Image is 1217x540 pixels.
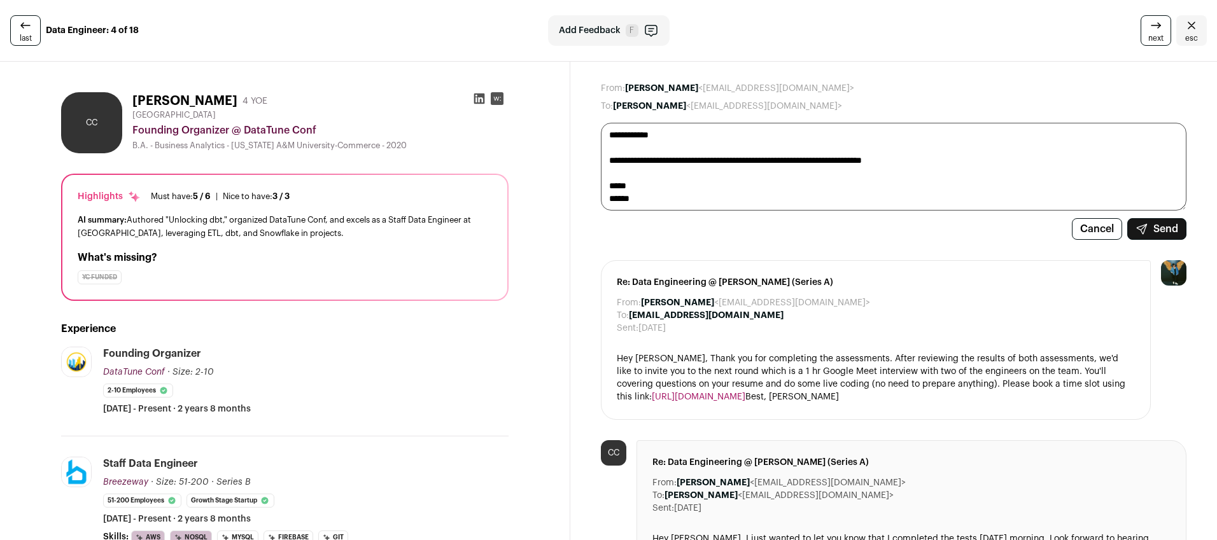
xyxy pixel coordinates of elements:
div: 4 YOE [243,95,267,107]
span: Series B [216,478,251,487]
div: Nice to have: [223,191,290,202]
h2: Experience [61,321,509,336]
b: [PERSON_NAME] [677,478,750,487]
li: 2-10 employees [103,384,173,398]
span: F [626,24,638,37]
b: [EMAIL_ADDRESS][DOMAIN_NAME] [629,311,784,320]
a: Close [1176,15,1207,46]
li: 51-200 employees [103,494,181,508]
span: 3 / 3 [272,192,290,200]
dt: From: [652,476,677,489]
div: Highlights [78,190,141,203]
div: YC Funded [78,270,122,284]
span: [DATE] - Present · 2 years 8 months [103,513,251,525]
dd: <[EMAIL_ADDRESS][DOMAIN_NAME]> [613,100,842,113]
span: [DATE] - Present · 2 years 8 months [103,403,251,415]
button: Send [1127,218,1186,240]
h2: What's missing? [78,250,492,265]
div: B.A. - Business Analytics - [US_STATE] A&M University-Commerce - 2020 [132,141,509,151]
div: CC [601,440,626,466]
ul: | [151,191,290,202]
b: [PERSON_NAME] [613,102,686,111]
dd: <[EMAIL_ADDRESS][DOMAIN_NAME]> [677,476,906,489]
div: Founding Organizer [103,347,201,361]
dd: [DATE] [674,502,701,515]
span: Re: Data Engineering @ [PERSON_NAME] (Series A) [617,276,1135,289]
b: [PERSON_NAME] [641,298,714,307]
dt: Sent: [652,502,674,515]
div: Staff Data Engineer [103,457,198,471]
span: esc [1185,33,1198,43]
dt: From: [617,296,641,309]
span: DataTune Conf [103,368,165,377]
a: next [1141,15,1171,46]
div: Must have: [151,191,211,202]
dt: To: [652,489,665,502]
div: Authored "Unlocking dbt," organized DataTune Conf, and excels as a Staff Data Engineer at [GEOGRA... [78,213,492,240]
b: [PERSON_NAME] [625,84,698,93]
img: 12031951-medium_jpg [1161,260,1186,286]
a: [URL][DOMAIN_NAME] [652,392,745,401]
button: Add Feedback F [548,15,670,46]
div: Hey [PERSON_NAME], Thank you for completing the assessments. After reviewing the results of both ... [617,352,1135,404]
span: last [20,33,32,43]
dd: [DATE] [638,322,666,335]
li: Growth Stage Startup [186,494,274,508]
span: Re: Data Engineering @ [PERSON_NAME] (Series A) [652,456,1171,469]
img: ab0feee3122929410123054f25bdb7c729685f48af84d632bd4ed2d5563a48eb.jpg [62,457,91,487]
div: Founding Organizer @ DataTune Conf [132,123,509,138]
span: 5 / 6 [193,192,211,200]
img: 5032c8d60ee1b30469ee96b0ac95e9c2a525478d7f7651a45e02f632ad9f0caf.jpg [62,347,91,377]
span: · Size: 2-10 [167,368,214,377]
dd: <[EMAIL_ADDRESS][DOMAIN_NAME]> [665,489,894,502]
dt: To: [617,309,629,322]
span: [GEOGRAPHIC_DATA] [132,110,216,120]
div: CC [61,92,122,153]
dd: <[EMAIL_ADDRESS][DOMAIN_NAME]> [641,296,870,309]
dd: <[EMAIL_ADDRESS][DOMAIN_NAME]> [625,82,854,95]
b: [PERSON_NAME] [665,491,738,500]
strong: Data Engineer: 4 of 18 [46,24,139,37]
a: last [10,15,41,46]
span: · [211,476,214,488]
dt: To: [601,100,613,113]
span: Breezeway [103,478,148,487]
span: · Size: 51-200 [151,478,209,487]
span: next [1148,33,1164,43]
button: Cancel [1072,218,1122,240]
dt: Sent: [617,322,638,335]
span: Add Feedback [559,24,621,37]
span: AI summary: [78,216,127,224]
h1: [PERSON_NAME] [132,92,237,110]
dt: From: [601,82,625,95]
